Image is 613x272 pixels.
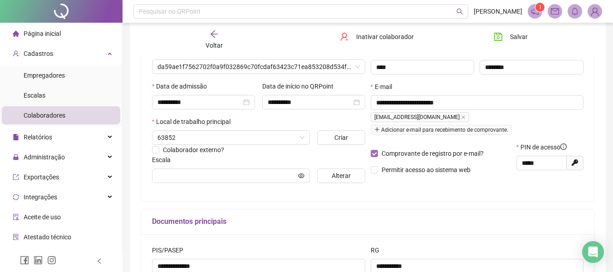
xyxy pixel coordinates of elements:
span: home [13,30,19,37]
span: [PERSON_NAME] [474,6,522,16]
span: instagram [47,256,56,265]
sup: 1 [535,3,544,12]
label: Data de início no QRPoint [262,81,339,91]
span: Empregadores [24,72,65,79]
span: save [494,32,503,41]
span: export [13,174,19,180]
span: Colaboradores [24,112,65,119]
span: info-circle [560,143,567,150]
span: mail [551,7,559,15]
span: notification [531,7,539,15]
span: Inativar colaborador [356,32,414,42]
span: left [96,258,103,264]
span: Colaborador externo? [163,146,224,153]
img: 93083 [588,5,602,18]
span: 63852 [157,131,304,144]
span: 1 [539,4,542,10]
span: Relatórios [24,134,52,141]
span: Exportações [24,173,59,181]
button: Alterar [317,168,365,183]
span: user-add [13,50,19,57]
button: Inativar colaborador [333,30,421,44]
div: Open Intercom Messenger [582,241,604,263]
span: da59ae1f7562702f0a9f032869c70fcdaf63423c71ea853208d534f46798eb86 [157,60,360,74]
label: Local de trabalho principal [152,117,236,127]
span: close [461,115,466,119]
label: PIS/PASEP [152,245,189,255]
span: user-delete [340,32,349,41]
span: eye [298,173,304,179]
label: Escala [152,155,177,165]
span: arrow-left [210,30,219,39]
label: RG [371,245,385,255]
span: Aceite de uso [24,213,61,221]
span: Escalas [24,92,45,99]
span: PIN de acesso [520,142,567,152]
span: Adicionar e-mail para recebimento de comprovante. [371,125,512,135]
span: Página inicial [24,30,61,37]
span: search [456,8,463,15]
span: Comprovante de registro por e-mail? [382,150,484,157]
button: Criar [317,130,365,145]
span: Voltar [206,42,223,49]
h5: Documentos principais [152,216,584,227]
button: Salvar [487,30,535,44]
span: Salvar [510,32,528,42]
span: Atestado técnico [24,233,71,241]
span: Permitir acesso ao sistema web [382,166,471,173]
span: Criar [334,133,348,143]
span: plus [374,127,380,132]
span: Administração [24,153,65,161]
span: Integrações [24,193,57,201]
span: solution [13,234,19,240]
span: Alterar [332,171,351,181]
span: [EMAIL_ADDRESS][DOMAIN_NAME] [371,112,469,122]
label: Data de admissão [152,81,213,91]
span: audit [13,214,19,220]
span: sync [13,194,19,200]
label: E-mail [371,82,398,92]
span: file [13,134,19,140]
span: facebook [20,256,29,265]
span: linkedin [34,256,43,265]
span: Cadastros [24,50,53,57]
span: bell [571,7,579,15]
span: lock [13,154,19,160]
